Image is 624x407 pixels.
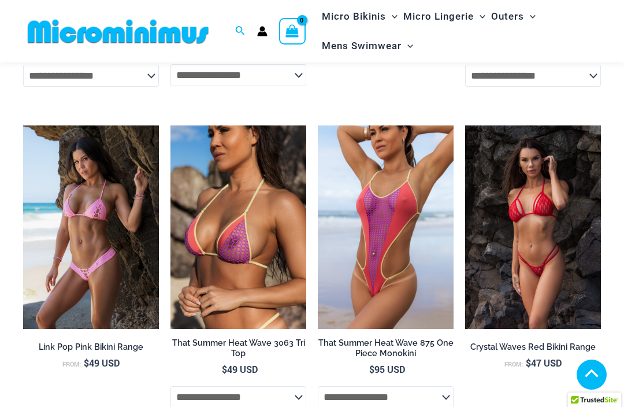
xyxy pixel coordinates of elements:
a: That Summer Heat Wave 3063 Tri Top [170,338,306,364]
a: Micro LingerieMenu ToggleMenu Toggle [400,2,488,31]
span: Outers [491,2,524,31]
img: Crystal Waves 305 Tri Top 4149 Thong 02 [465,125,601,330]
span: $ [526,357,531,369]
img: MM SHOP LOGO FLAT [23,18,213,45]
a: Micro BikinisMenu ToggleMenu Toggle [319,2,400,31]
a: View Shopping Cart, empty [279,18,306,45]
span: Micro Lingerie [403,2,474,31]
span: Menu Toggle [474,2,485,31]
bdi: 47 USD [526,357,562,369]
a: Link Pop Pink 3070 Top 4955 Bottom 01Link Pop Pink 3070 Top 4955 Bottom 02Link Pop Pink 3070 Top ... [23,125,159,330]
span: $ [84,357,89,369]
span: From: [504,360,523,368]
bdi: 49 USD [222,363,258,375]
a: Crystal Waves Red Bikini Range [465,342,601,357]
span: $ [222,363,227,375]
h2: That Summer Heat Wave 875 One Piece Monokini [318,338,454,359]
span: Mens Swimwear [322,31,402,61]
span: Menu Toggle [386,2,398,31]
bdi: 95 USD [369,363,405,375]
a: OutersMenu ToggleMenu Toggle [488,2,538,31]
a: That Summer Heat Wave 875 One Piece Monokini 10That Summer Heat Wave 875 One Piece Monokini 12Tha... [318,125,454,330]
a: Mens SwimwearMenu ToggleMenu Toggle [319,31,416,61]
img: That Summer Heat Wave 3063 Tri Top 01 [170,125,306,330]
a: Account icon link [257,26,268,36]
a: That Summer Heat Wave 3063 Tri Top 01That Summer Heat Wave 3063 Tri Top 4303 Micro Bottom 02That ... [170,125,306,330]
span: From: [62,360,81,368]
a: Search icon link [235,24,246,39]
img: That Summer Heat Wave 875 One Piece Monokini 10 [318,125,454,330]
h2: Link Pop Pink Bikini Range [23,342,159,353]
h2: That Summer Heat Wave 3063 Tri Top [170,338,306,359]
span: Micro Bikinis [322,2,386,31]
span: $ [369,363,374,375]
a: That Summer Heat Wave 875 One Piece Monokini [318,338,454,364]
a: Link Pop Pink Bikini Range [23,342,159,357]
span: Menu Toggle [402,31,413,61]
img: Link Pop Pink 3070 Top 4955 Bottom 01 [23,125,159,330]
h2: Crystal Waves Red Bikini Range [465,342,601,353]
span: Menu Toggle [524,2,536,31]
bdi: 49 USD [84,357,120,369]
a: Crystal Waves 305 Tri Top 4149 Thong 02Crystal Waves 305 Tri Top 4149 Thong 01Crystal Waves 305 T... [465,125,601,330]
